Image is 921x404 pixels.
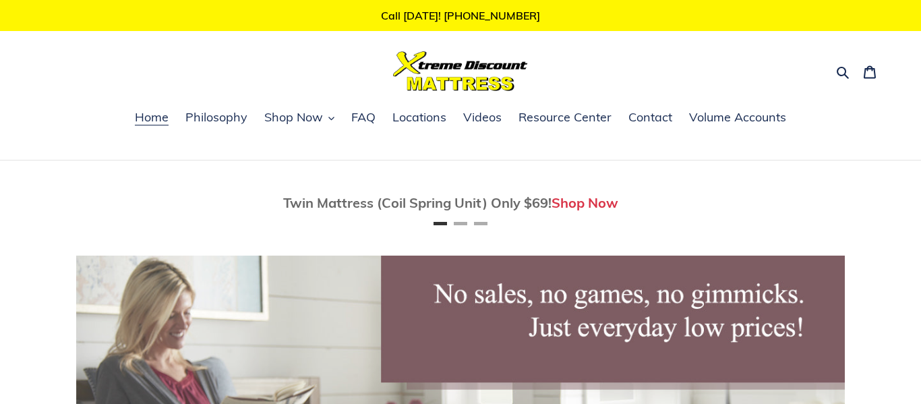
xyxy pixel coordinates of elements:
[264,109,323,125] span: Shop Now
[518,109,612,125] span: Resource Center
[474,222,487,225] button: Page 3
[463,109,502,125] span: Videos
[622,108,679,128] a: Contact
[512,108,618,128] a: Resource Center
[128,108,175,128] a: Home
[552,194,618,211] a: Shop Now
[185,109,247,125] span: Philosophy
[386,108,453,128] a: Locations
[179,108,254,128] a: Philosophy
[454,222,467,225] button: Page 2
[682,108,793,128] a: Volume Accounts
[283,194,552,211] span: Twin Mattress (Coil Spring Unit) Only $69!
[689,109,786,125] span: Volume Accounts
[393,51,528,91] img: Xtreme Discount Mattress
[628,109,672,125] span: Contact
[351,109,376,125] span: FAQ
[258,108,341,128] button: Shop Now
[392,109,446,125] span: Locations
[135,109,169,125] span: Home
[456,108,508,128] a: Videos
[345,108,382,128] a: FAQ
[434,222,447,225] button: Page 1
